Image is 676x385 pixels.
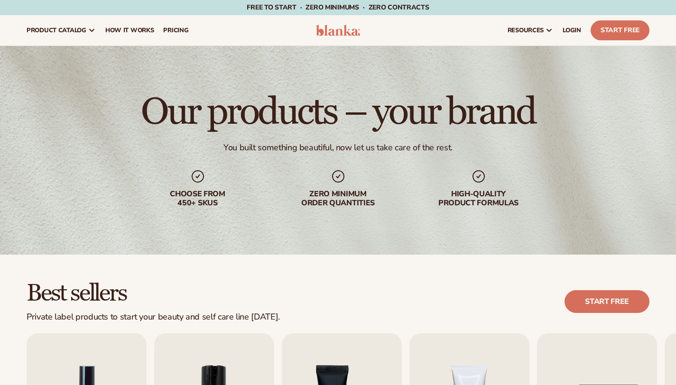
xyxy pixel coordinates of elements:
[22,15,101,46] a: product catalog
[278,190,399,208] div: Zero minimum order quantities
[565,290,649,313] a: Start free
[27,281,280,306] h2: Best sellers
[27,27,86,34] span: product catalog
[105,27,154,34] span: How It Works
[558,15,586,46] a: LOGIN
[223,142,453,153] div: You built something beautiful, now let us take care of the rest.
[247,3,429,12] span: Free to start · ZERO minimums · ZERO contracts
[27,312,280,322] div: Private label products to start your beauty and self care line [DATE].
[591,20,649,40] a: Start Free
[508,27,544,34] span: resources
[503,15,558,46] a: resources
[158,15,193,46] a: pricing
[137,190,259,208] div: Choose from 450+ Skus
[101,15,159,46] a: How It Works
[141,93,535,131] h1: Our products – your brand
[163,27,188,34] span: pricing
[316,25,361,36] img: logo
[418,190,539,208] div: High-quality product formulas
[563,27,581,34] span: LOGIN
